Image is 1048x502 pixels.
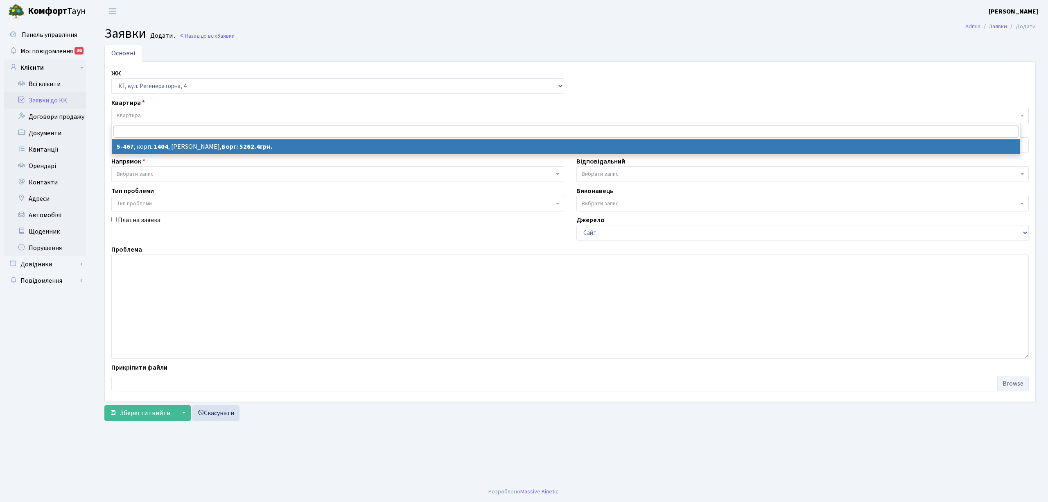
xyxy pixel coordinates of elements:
span: Вибрати запис [117,170,154,178]
img: logo.png [8,3,25,20]
label: ЖК [111,68,121,78]
a: Основні [104,45,142,62]
span: Панель управління [22,30,77,39]
span: Зберегти і вийти [120,409,170,418]
label: Платна заявка [118,215,160,225]
a: Щоденник [4,223,86,240]
span: Вибрати запис [582,170,619,178]
li: Додати [1007,22,1036,31]
nav: breadcrumb [953,18,1048,35]
label: Напрямок [111,157,145,166]
label: Прикріпити файли [111,363,167,373]
a: Заявки [989,22,1007,31]
span: Мої повідомлення [20,47,73,56]
a: Скасувати [192,405,239,421]
label: Виконавець [576,186,613,196]
span: Квартира [117,111,141,120]
b: Борг: 5262.4грн. [221,142,273,151]
a: Massive Kinetic [520,487,558,496]
span: Вибрати запис [582,200,619,208]
a: Повідомлення [4,273,86,289]
div: 36 [75,47,84,55]
a: Всі клієнти [4,76,86,92]
b: Комфорт [28,5,67,18]
a: Квитанції [4,141,86,158]
a: Панель управління [4,27,86,43]
button: Переключити навігацію [102,5,123,18]
label: Квартира [111,98,145,108]
span: Тип проблеми [117,200,152,208]
span: Заявки [217,32,235,40]
a: Клієнти [4,59,86,76]
a: Адреси [4,191,86,207]
a: Назад до всіхЗаявки [179,32,235,40]
label: Джерело [576,215,605,225]
a: Документи [4,125,86,141]
b: 1404 [154,142,168,151]
div: Розроблено . [488,487,560,496]
span: Заявки [104,24,146,43]
a: Довідники [4,256,86,273]
a: Порушення [4,240,86,256]
span: Таун [28,5,86,18]
a: Мої повідомлення36 [4,43,86,59]
b: 5-467 [117,142,134,151]
a: Заявки до КК [4,92,86,109]
li: , корп.: , [PERSON_NAME], [112,139,1020,154]
a: Admin [965,22,980,31]
a: Автомобілі [4,207,86,223]
label: Тип проблеми [111,186,154,196]
a: [PERSON_NAME] [989,7,1038,16]
button: Зберегти і вийти [104,405,176,421]
label: Відповідальний [576,157,625,166]
small: Додати . [149,32,175,40]
a: Орендарі [4,158,86,174]
label: Проблема [111,245,142,254]
a: Контакти [4,174,86,191]
a: Договори продажу [4,109,86,125]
